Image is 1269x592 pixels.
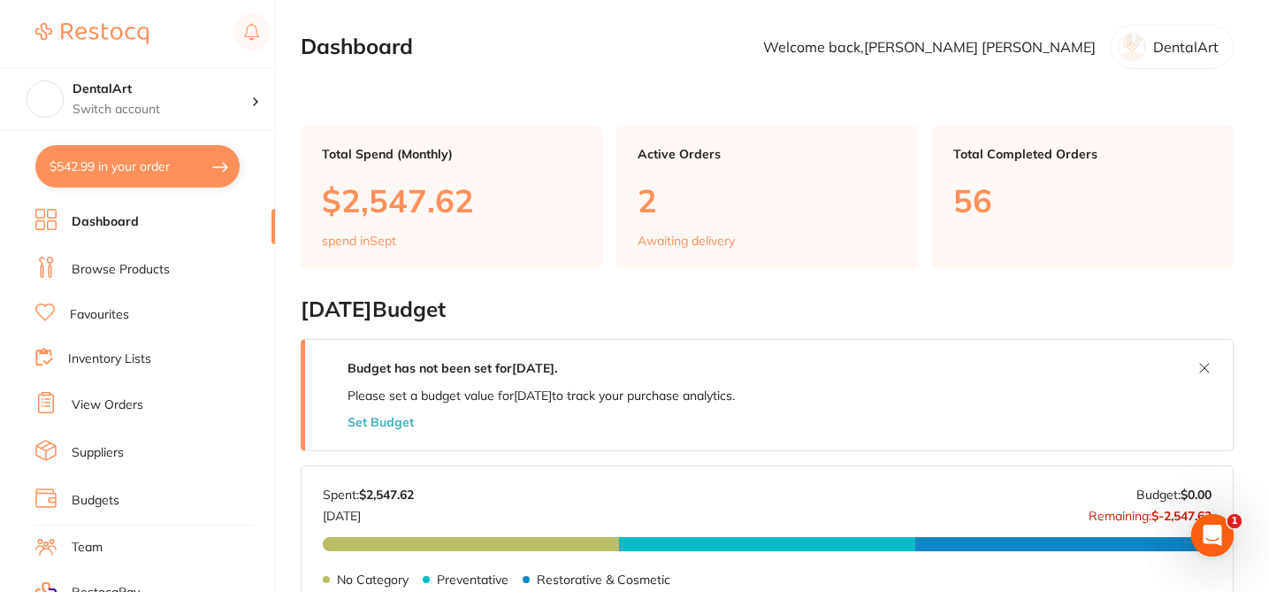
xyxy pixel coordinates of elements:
[35,145,240,188] button: $542.99 in your order
[337,573,409,587] p: No Category
[68,350,151,368] a: Inventory Lists
[953,182,1212,219] p: 56
[301,126,602,269] a: Total Spend (Monthly)$2,547.62spend inSept
[638,234,735,248] p: Awaiting delivery
[301,297,1234,322] h2: [DATE] Budget
[616,126,918,269] a: Active Orders2Awaiting delivery
[27,81,63,117] img: DentalArt
[348,415,414,429] button: Set Budget
[1151,508,1212,524] strong: $-2,547.62
[322,182,581,219] p: $2,547.62
[73,101,251,119] p: Switch account
[72,444,124,462] a: Suppliers
[1181,487,1212,503] strong: $0.00
[72,396,143,414] a: View Orders
[72,492,119,510] a: Budgets
[322,234,396,248] p: spend in Sept
[1089,502,1212,523] p: Remaining:
[437,573,508,587] p: Preventative
[1227,514,1242,528] span: 1
[359,487,414,503] strong: $2,547.62
[323,502,414,523] p: [DATE]
[322,147,581,161] p: Total Spend (Monthly)
[953,147,1212,161] p: Total Completed Orders
[301,35,413,59] h2: Dashboard
[72,539,103,557] a: Team
[1191,514,1234,557] iframe: Intercom live chat
[932,126,1234,269] a: Total Completed Orders56
[72,261,170,279] a: Browse Products
[323,488,414,502] p: Spent:
[70,306,129,324] a: Favourites
[1153,39,1219,55] p: DentalArt
[73,81,251,98] h4: DentalArt
[72,213,139,231] a: Dashboard
[35,13,149,54] a: Restocq Logo
[1136,488,1212,502] p: Budget:
[638,147,897,161] p: Active Orders
[348,388,735,403] p: Please set a budget value for [DATE] to track your purchase analytics.
[638,182,897,219] p: 2
[763,39,1096,55] p: Welcome back, [PERSON_NAME] [PERSON_NAME]
[35,23,149,44] img: Restocq Logo
[537,573,670,587] p: Restorative & Cosmetic
[348,360,557,376] strong: Budget has not been set for [DATE] .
